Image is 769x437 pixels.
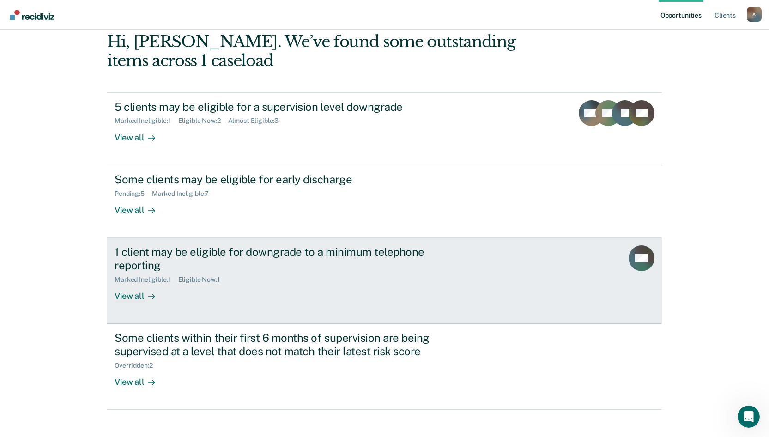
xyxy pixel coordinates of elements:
[115,197,166,215] div: View all
[115,100,439,114] div: 5 clients may be eligible for a supervision level downgrade
[115,117,178,125] div: Marked Ineligible : 1
[228,117,286,125] div: Almost Eligible : 3
[115,245,439,272] div: 1 client may be eligible for downgrade to a minimum telephone reporting
[178,276,227,284] div: Eligible Now : 1
[115,190,152,198] div: Pending : 5
[107,165,662,238] a: Some clients may be eligible for early dischargePending:5Marked Ineligible:7View all
[115,125,166,143] div: View all
[107,324,662,410] a: Some clients within their first 6 months of supervision are being supervised at a level that does...
[115,369,166,387] div: View all
[152,190,216,198] div: Marked Ineligible : 7
[107,32,551,70] div: Hi, [PERSON_NAME]. We’ve found some outstanding items across 1 caseload
[10,10,54,20] img: Recidiviz
[178,117,228,125] div: Eligible Now : 2
[738,406,760,428] iframe: Intercom live chat
[115,173,439,186] div: Some clients may be eligible for early discharge
[107,238,662,324] a: 1 client may be eligible for downgrade to a minimum telephone reportingMarked Ineligible:1Eligibl...
[115,362,160,370] div: Overridden : 2
[115,283,166,301] div: View all
[115,276,178,284] div: Marked Ineligible : 1
[107,92,662,165] a: 5 clients may be eligible for a supervision level downgradeMarked Ineligible:1Eligible Now:2Almos...
[115,331,439,358] div: Some clients within their first 6 months of supervision are being supervised at a level that does...
[747,7,762,22] button: Profile dropdown button
[747,7,762,22] div: A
